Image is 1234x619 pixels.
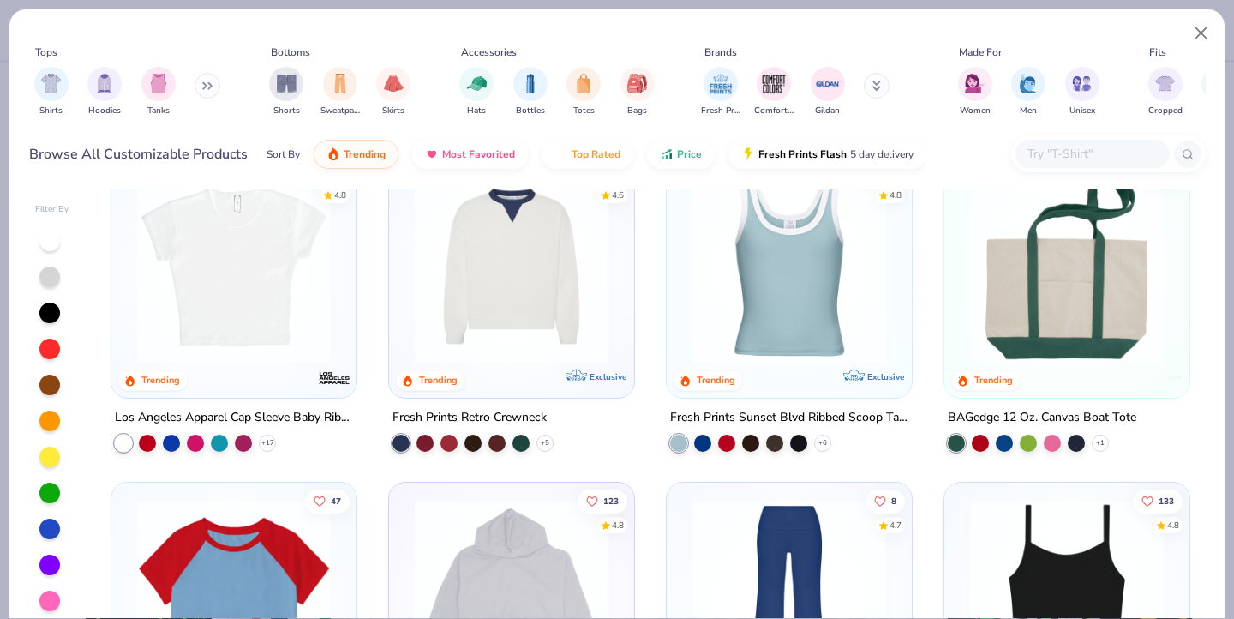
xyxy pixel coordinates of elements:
div: 4.8 [335,189,347,201]
button: Like [866,489,905,513]
span: Totes [573,105,595,117]
div: filter for Skirts [376,67,410,117]
span: 5 day delivery [850,145,914,165]
img: Skirts Image [384,74,404,93]
span: Gildan [815,105,840,117]
div: filter for Gildan [811,67,845,117]
span: Comfort Colors [754,105,794,117]
button: filter button [958,67,992,117]
span: + 1 [1096,438,1105,448]
span: Shorts [273,105,300,117]
span: Price [677,147,702,161]
button: filter button [811,67,845,117]
span: Bottles [516,105,545,117]
span: Women [960,105,991,117]
span: + 17 [261,438,274,448]
img: 07a12044-cce7-42e8-8405-722ae375aeff [894,170,1105,364]
div: Sort By [267,147,300,162]
span: 133 [1159,496,1174,505]
div: filter for Unisex [1065,67,1099,117]
span: Exclusive [590,371,626,382]
button: filter button [1148,67,1183,117]
img: 805349cc-a073-4baf-ae89-b2761e757b43 [684,170,895,364]
div: Bottoms [271,45,310,60]
div: filter for Shorts [269,67,303,117]
div: filter for Bags [620,67,655,117]
span: Fresh Prints [701,105,740,117]
div: filter for Hats [459,67,494,117]
button: Like [306,489,350,513]
input: Try "T-Shirt" [1026,144,1158,164]
img: Shirts Image [41,74,61,93]
span: Fresh Prints Flash [758,147,847,161]
div: filter for Bottles [513,67,548,117]
span: 8 [891,496,896,505]
img: Hats Image [467,74,487,93]
button: filter button [620,67,655,117]
div: Accessories [461,45,517,60]
span: Men [1020,105,1037,117]
img: Tanks Image [149,74,168,93]
img: most_fav.gif [425,147,439,161]
img: 3abb6cdb-110e-4e18-92a0-dbcd4e53f056 [406,170,617,364]
img: Hoodies Image [95,74,114,93]
div: Brands [704,45,737,60]
img: Shorts Image [277,74,297,93]
div: 4.8 [1167,519,1179,532]
span: 123 [603,496,619,505]
div: filter for Men [1011,67,1045,117]
img: Men Image [1019,74,1038,93]
span: + 5 [541,438,549,448]
span: + 6 [818,438,827,448]
img: Cropped Image [1155,74,1175,93]
div: 4.6 [612,189,624,201]
span: Trending [344,147,386,161]
div: Fresh Prints Sunset Blvd Ribbed Scoop Tank Top [670,407,908,429]
img: Women Image [965,74,985,93]
span: Tanks [147,105,170,117]
span: Bags [627,105,647,117]
button: Like [1133,489,1183,513]
button: Close [1185,17,1218,50]
div: Made For [959,45,1002,60]
img: Gildan Image [815,71,841,97]
span: Shirts [39,105,63,117]
div: filter for Totes [566,67,601,117]
img: Fresh Prints Image [708,71,734,97]
div: Browse All Customizable Products [29,144,248,165]
span: Unisex [1069,105,1095,117]
div: filter for Women [958,67,992,117]
img: Sweatpants Image [331,74,350,93]
img: TopRated.gif [554,147,568,161]
button: filter button [269,67,303,117]
div: Fits [1149,45,1166,60]
div: filter for Shirts [34,67,69,117]
div: filter for Cropped [1148,67,1183,117]
span: Skirts [382,105,404,117]
span: Exclusive [867,371,904,382]
div: Fresh Prints Retro Crewneck [392,407,547,429]
img: b0603986-75a5-419a-97bc-283c66fe3a23 [129,170,339,364]
button: filter button [566,67,601,117]
button: Top Rated [542,140,633,169]
button: Like [578,489,627,513]
img: Bags Image [627,74,646,93]
div: filter for Sweatpants [320,67,360,117]
button: Most Favorited [412,140,528,169]
img: Comfort Colors Image [761,71,787,97]
div: BAGedge 12 Oz. Canvas Boat Tote [948,407,1136,429]
div: Filter By [35,203,69,216]
img: Totes Image [574,74,593,93]
img: BAGedge logo [1149,361,1183,395]
div: 4.7 [890,519,902,532]
div: filter for Fresh Prints [701,67,740,117]
img: trending.gif [326,147,340,161]
button: filter button [141,67,176,117]
div: Tops [35,45,57,60]
div: filter for Tanks [141,67,176,117]
div: 4.8 [890,189,902,201]
button: Fresh Prints Flash5 day delivery [728,140,926,169]
img: 230d1666-f904-4a08-b6b8-0d22bf50156f [617,170,828,364]
button: filter button [376,67,410,117]
span: Hats [467,105,486,117]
